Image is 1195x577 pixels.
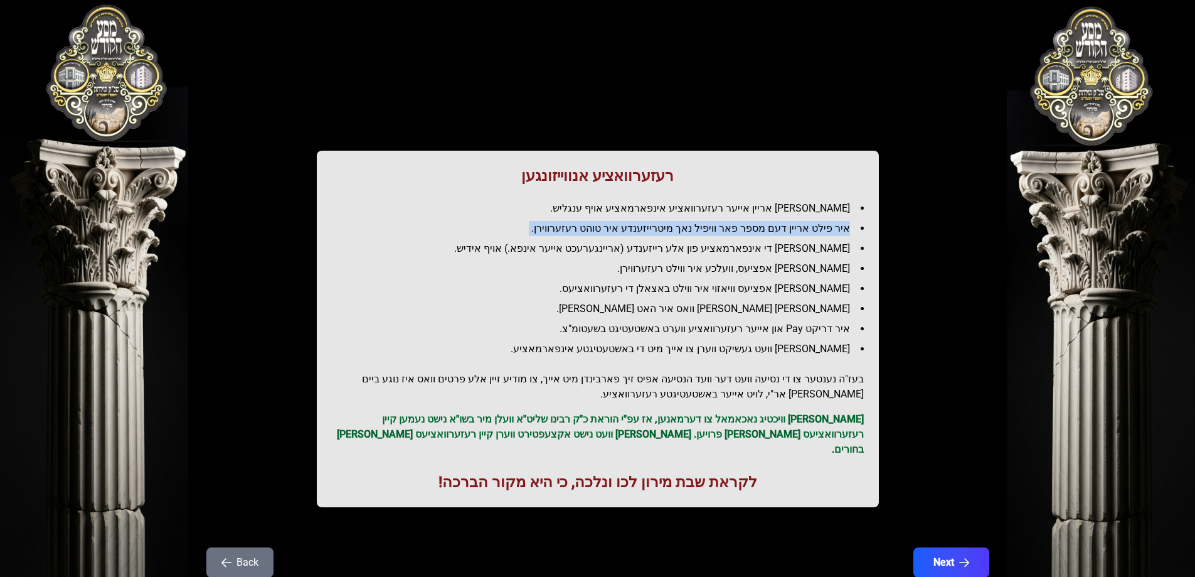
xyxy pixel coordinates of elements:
[332,472,864,492] h1: לקראת שבת מירון לכו ונלכה, כי היא מקור הברכה!
[342,301,864,316] li: [PERSON_NAME] [PERSON_NAME] וואס איר האט [PERSON_NAME].
[332,166,864,186] h1: רעזערוואציע אנווייזונגען
[342,342,864,357] li: [PERSON_NAME] וועט געשיקט ווערן צו אייך מיט די באשטעטיגטע אינפארמאציע.
[342,281,864,296] li: [PERSON_NAME] אפציעס וויאזוי איר ווילט באצאלן די רעזערוואציעס.
[342,221,864,236] li: איר פילט אריין דעם מספר פאר וויפיל נאך מיטרייזענדע איר טוהט רעזערווירן.
[332,372,864,402] h2: בעז"ה נענטער צו די נסיעה וועט דער וועד הנסיעה אפיס זיך פארבינדן מיט אייך, צו מודיע זיין אלע פרטים...
[342,241,864,256] li: [PERSON_NAME] די אינפארמאציע פון אלע רייזענדע (אריינגערעכט אייער אינפא.) אויף אידיש.
[332,412,864,457] p: [PERSON_NAME] וויכטיג נאכאמאל צו דערמאנען, אז עפ"י הוראת כ"ק רבינו שליט"א וועלן מיר בשו"א נישט נע...
[342,261,864,276] li: [PERSON_NAME] אפציעס, וועלכע איר ווילט רעזערווירן.
[342,321,864,337] li: איר דריקט Pay און אייער רעזערוואציע ווערט באשטעטיגט בשעטומ"צ.
[342,201,864,216] li: [PERSON_NAME] אריין אייער רעזערוואציע אינפארמאציע אויף ענגליש.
